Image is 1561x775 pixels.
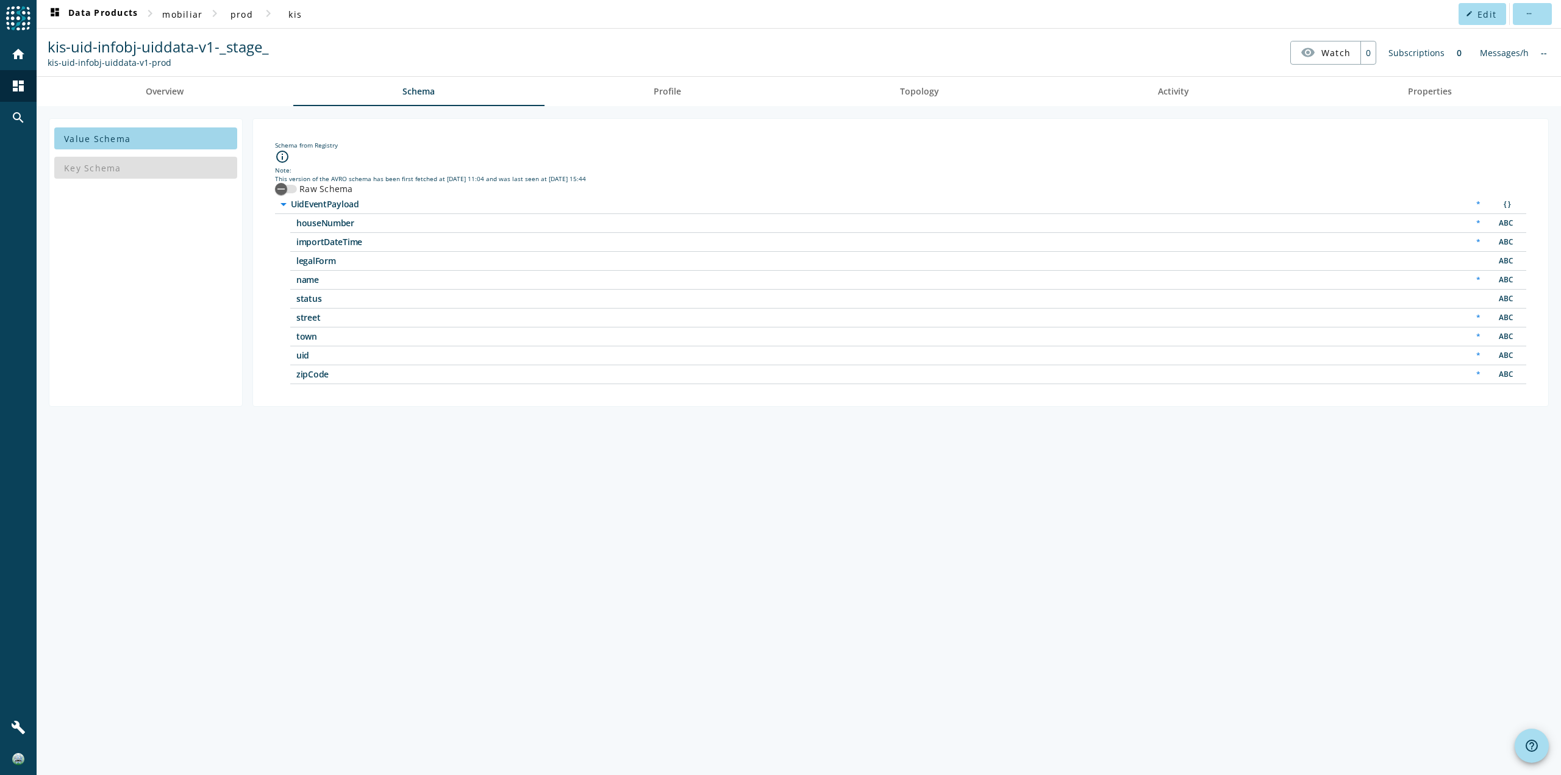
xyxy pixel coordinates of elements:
[1470,349,1487,362] div: Required
[1470,236,1487,249] div: Required
[54,127,237,149] button: Value Schema
[1493,293,1517,305] div: String
[296,219,601,227] span: /houseNumber
[296,276,601,284] span: /name
[261,6,276,21] mat-icon: chevron_right
[1466,10,1473,17] mat-icon: edit
[1493,274,1517,287] div: String
[1360,41,1376,64] div: 0
[1474,41,1535,65] div: Messages/h
[1493,236,1517,249] div: String
[1493,349,1517,362] div: String
[1470,198,1487,211] div: Required
[230,9,253,20] span: prod
[48,7,138,21] span: Data Products
[275,141,1526,149] div: Schema from Registry
[1158,87,1189,96] span: Activity
[1451,41,1468,65] div: 0
[12,753,24,765] img: 7d8f07496eb6c71a228eaac28f4573d5
[296,313,601,322] span: /street
[296,238,601,246] span: /importDateTime
[1470,274,1487,287] div: Required
[296,257,601,265] span: /legalForm
[1470,368,1487,381] div: Required
[900,87,939,96] span: Topology
[48,37,269,57] span: kis-uid-infobj-uiddata-v1-_stage_
[11,47,26,62] mat-icon: home
[11,110,26,125] mat-icon: search
[1493,368,1517,381] div: String
[296,332,601,341] span: /town
[1301,45,1315,60] mat-icon: visibility
[276,197,291,212] i: arrow_drop_down
[291,200,596,209] span: /
[275,166,1526,174] div: Note:
[1493,330,1517,343] div: String
[275,149,290,164] i: info_outline
[146,87,184,96] span: Overview
[276,3,315,25] button: kis
[1524,738,1539,753] mat-icon: help_outline
[297,183,353,195] label: Raw Schema
[1525,10,1532,17] mat-icon: more_horiz
[64,133,130,145] span: Value Schema
[43,3,143,25] button: Data Products
[143,6,157,21] mat-icon: chevron_right
[402,87,435,96] span: Schema
[48,57,269,68] div: Kafka Topic: kis-uid-infobj-uiddata-v1-prod
[222,3,261,25] button: prod
[6,6,30,30] img: spoud-logo.svg
[1470,217,1487,230] div: Required
[162,9,202,20] span: mobiliar
[296,370,601,379] span: /zipCode
[1493,217,1517,230] div: String
[157,3,207,25] button: mobiliar
[1459,3,1506,25] button: Edit
[207,6,222,21] mat-icon: chevron_right
[1493,255,1517,268] div: String
[296,351,601,360] span: /uid
[296,295,601,303] span: /status
[11,720,26,735] mat-icon: build
[1477,9,1496,20] span: Edit
[288,9,302,20] span: kis
[1408,87,1452,96] span: Properties
[1291,41,1360,63] button: Watch
[11,79,26,93] mat-icon: dashboard
[48,7,62,21] mat-icon: dashboard
[1470,312,1487,324] div: Required
[1493,198,1517,211] div: Object
[654,87,681,96] span: Profile
[1470,330,1487,343] div: Required
[275,174,1526,183] div: This version of the AVRO schema has been first fetched at [DATE] 11:04 and was last seen at [DATE...
[1321,42,1351,63] span: Watch
[1382,41,1451,65] div: Subscriptions
[1535,41,1553,65] div: No information
[1493,312,1517,324] div: String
